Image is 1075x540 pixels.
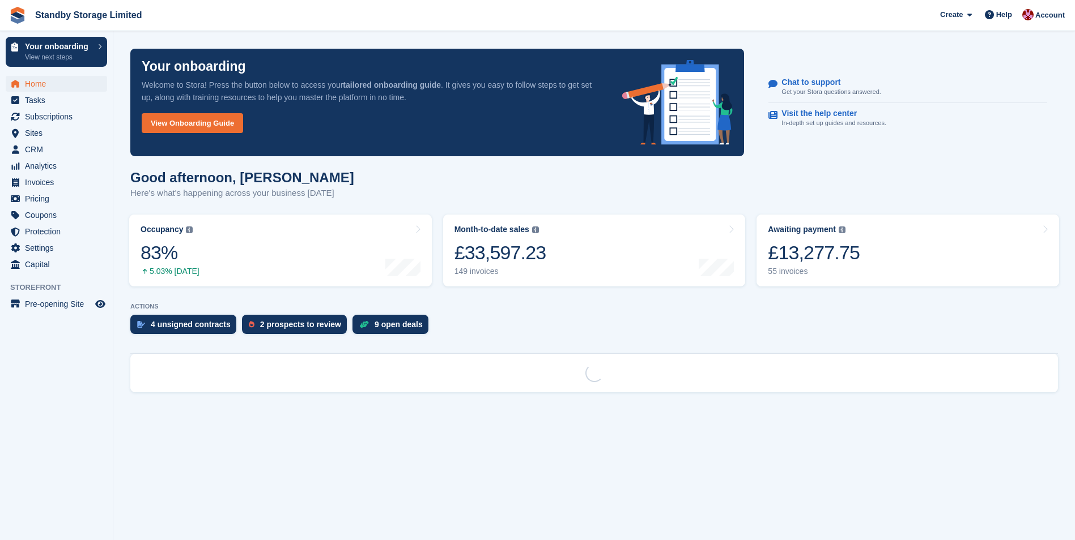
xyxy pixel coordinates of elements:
[25,224,93,239] span: Protection
[454,225,529,234] div: Month-to-date sales
[130,170,354,185] h1: Good afternoon, [PERSON_NAME]
[25,158,93,174] span: Analytics
[6,158,107,174] a: menu
[142,60,246,73] p: Your onboarding
[757,215,1059,286] a: Awaiting payment £13,277.75 55 invoices
[781,109,877,118] p: Visit the help center
[375,320,423,329] div: 9 open deals
[6,240,107,256] a: menu
[343,80,441,89] strong: tailored onboarding guide
[839,226,845,233] img: icon-info-grey-7440780725fd019a000dd9b08b2336e03edf1995a4989e88bcd33f0948082b44.svg
[25,191,93,207] span: Pricing
[532,226,539,233] img: icon-info-grey-7440780725fd019a000dd9b08b2336e03edf1995a4989e88bcd33f0948082b44.svg
[142,79,604,104] p: Welcome to Stora! Press the button below to access your . It gives you easy to follow steps to ge...
[454,267,546,276] div: 149 invoices
[6,296,107,312] a: menu
[6,92,107,108] a: menu
[242,315,352,340] a: 2 prospects to review
[25,76,93,92] span: Home
[6,224,107,239] a: menu
[151,320,231,329] div: 4 unsigned contracts
[781,118,886,128] p: In-depth set up guides and resources.
[454,241,546,264] div: £33,597.23
[25,207,93,223] span: Coupons
[768,267,860,276] div: 55 invoices
[31,6,146,24] a: Standby Storage Limited
[25,142,93,157] span: CRM
[25,174,93,190] span: Invoices
[25,240,93,256] span: Settings
[6,125,107,141] a: menu
[25,125,93,141] span: Sites
[1022,9,1034,20] img: Rachel Corrigall
[359,320,369,328] img: deal-1b604bf984904fb50ccaf53a9ad4b4a5d6e5aea283cecdc64d6e3604feb123c2.svg
[141,241,199,264] div: 83%
[137,321,145,328] img: contract_signature_icon-13c848040528278c33f63329250d36e43548de30e8caae1d1a13099fd9432cc5.svg
[768,241,860,264] div: £13,277.75
[6,256,107,272] a: menu
[130,315,242,340] a: 4 unsigned contracts
[25,42,92,50] p: Your onboarding
[9,7,26,24] img: stora-icon-8386f47178a22dfd0bd8f6a31ec36ba5ce8667c1dd55bd0f319d3a0aa187defe.svg
[768,225,836,234] div: Awaiting payment
[6,207,107,223] a: menu
[6,191,107,207] a: menu
[6,109,107,125] a: menu
[352,315,434,340] a: 9 open deals
[1035,10,1065,21] span: Account
[940,9,963,20] span: Create
[130,187,354,200] p: Here's what's happening across your business [DATE]
[443,215,746,286] a: Month-to-date sales £33,597.23 149 invoices
[94,297,107,311] a: Preview store
[141,225,183,234] div: Occupancy
[25,296,93,312] span: Pre-opening Site
[260,320,341,329] div: 2 prospects to review
[10,282,113,293] span: Storefront
[781,78,872,87] p: Chat to support
[768,72,1047,103] a: Chat to support Get your Stora questions answered.
[6,76,107,92] a: menu
[996,9,1012,20] span: Help
[142,113,243,133] a: View Onboarding Guide
[141,267,199,276] div: 5.03% [DATE]
[622,60,733,145] img: onboarding-info-6c161a55d2c0e0a8cae90662b2fe09162a5109e8cc188191df67fb4f79e88e88.svg
[25,52,92,62] p: View next steps
[186,226,193,233] img: icon-info-grey-7440780725fd019a000dd9b08b2336e03edf1995a4989e88bcd33f0948082b44.svg
[6,142,107,157] a: menu
[25,256,93,272] span: Capital
[768,103,1047,134] a: Visit the help center In-depth set up guides and resources.
[249,321,254,328] img: prospect-51fa495bee0391a8d652442698ab0144808aea92771e9ea1ae160a38d050c398.svg
[781,87,881,97] p: Get your Stora questions answered.
[6,37,107,67] a: Your onboarding View next steps
[129,215,432,286] a: Occupancy 83% 5.03% [DATE]
[25,92,93,108] span: Tasks
[25,109,93,125] span: Subscriptions
[130,303,1058,310] p: ACTIONS
[6,174,107,190] a: menu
